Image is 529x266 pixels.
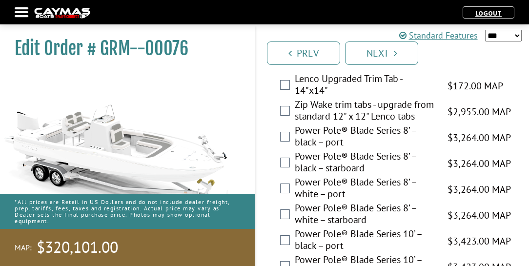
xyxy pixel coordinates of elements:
[295,99,435,124] label: Zip Wake trim tabs - upgrade from standard 12" x 12" Lenco tabs
[448,156,511,171] span: $3,264.00 MAP
[448,182,511,197] span: $3,264.00 MAP
[15,194,240,229] p: *All prices are Retail in US Dollars and do not include dealer freight, prep, tariffs, fees, taxe...
[295,150,435,176] label: Power Pole® Blade Series 8’ – black – starboard
[295,228,435,254] label: Power Pole® Blade Series 10’ – black – port
[34,8,90,18] img: caymas-dealer-connect-2ed40d3bc7270c1d8d7ffb4b79bf05adc795679939227970def78ec6f6c03838.gif
[470,9,507,18] a: Logout
[448,104,511,119] span: $2,955.00 MAP
[267,41,340,65] a: Prev
[295,124,435,150] label: Power Pole® Blade Series 8’ – black – port
[448,79,503,93] span: $172.00 MAP
[399,29,478,42] a: Standard Features
[295,176,435,202] label: Power Pole® Blade Series 8’ – white – port
[37,237,118,258] span: $320,101.00
[295,73,435,99] label: Lenco Upgraded Trim Tab - 14"x14"
[295,202,435,228] label: Power Pole® Blade Series 8’ – white – starboard
[448,234,511,248] span: $3,423.00 MAP
[15,38,230,60] h1: Edit Order # GRM--00076
[345,41,418,65] a: Next
[448,130,511,145] span: $3,264.00 MAP
[264,40,529,65] ul: Pagination
[448,208,511,223] span: $3,264.00 MAP
[15,243,32,253] span: MAP:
